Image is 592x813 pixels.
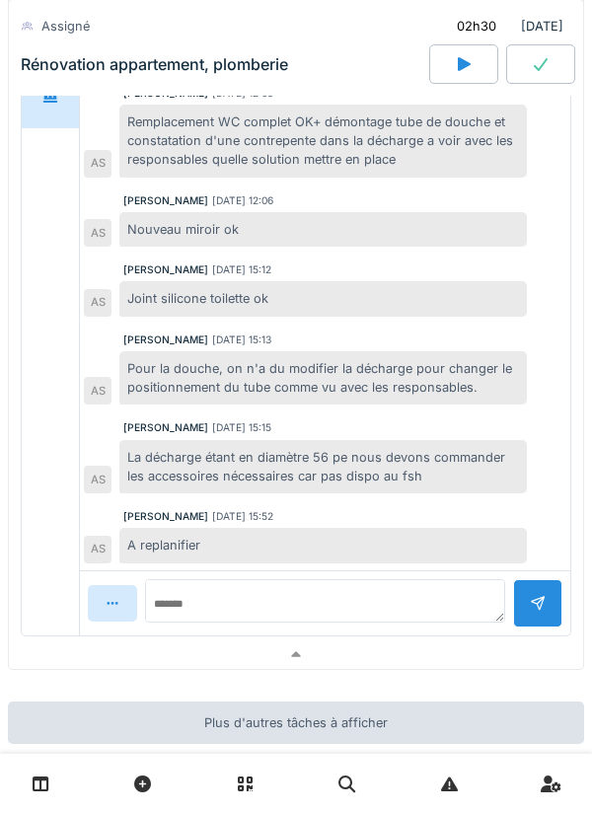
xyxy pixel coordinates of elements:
[212,262,271,277] div: [DATE] 15:12
[84,466,111,493] div: AS
[123,333,208,347] div: [PERSON_NAME]
[8,702,584,744] div: Plus d'autres tâches à afficher
[84,289,111,317] div: AS
[84,150,111,178] div: AS
[123,262,208,277] div: [PERSON_NAME]
[457,17,496,36] div: 02h30
[41,17,90,36] div: Assigné
[84,377,111,405] div: AS
[21,55,288,74] div: Rénovation appartement, plomberie
[84,536,111,563] div: AS
[212,193,273,208] div: [DATE] 12:06
[123,420,208,435] div: [PERSON_NAME]
[440,8,571,44] div: [DATE]
[212,333,271,347] div: [DATE] 15:13
[119,351,527,405] div: Pour la douche, on n'a du modifier la décharge pour changer le positionnement du tube comme vu av...
[123,193,208,208] div: [PERSON_NAME]
[212,509,273,524] div: [DATE] 15:52
[119,105,527,178] div: Remplacement WC complet OK+ démontage tube de douche et constatation d'une contrepente dans la dé...
[84,219,111,247] div: AS
[119,528,527,562] div: A replanifier
[123,509,208,524] div: [PERSON_NAME]
[119,440,527,493] div: La décharge étant en diamètre 56 pe nous devons commander les accessoires nécessaires car pas dis...
[212,420,271,435] div: [DATE] 15:15
[119,281,527,316] div: Joint silicone toilette ok
[119,212,527,247] div: Nouveau miroir ok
